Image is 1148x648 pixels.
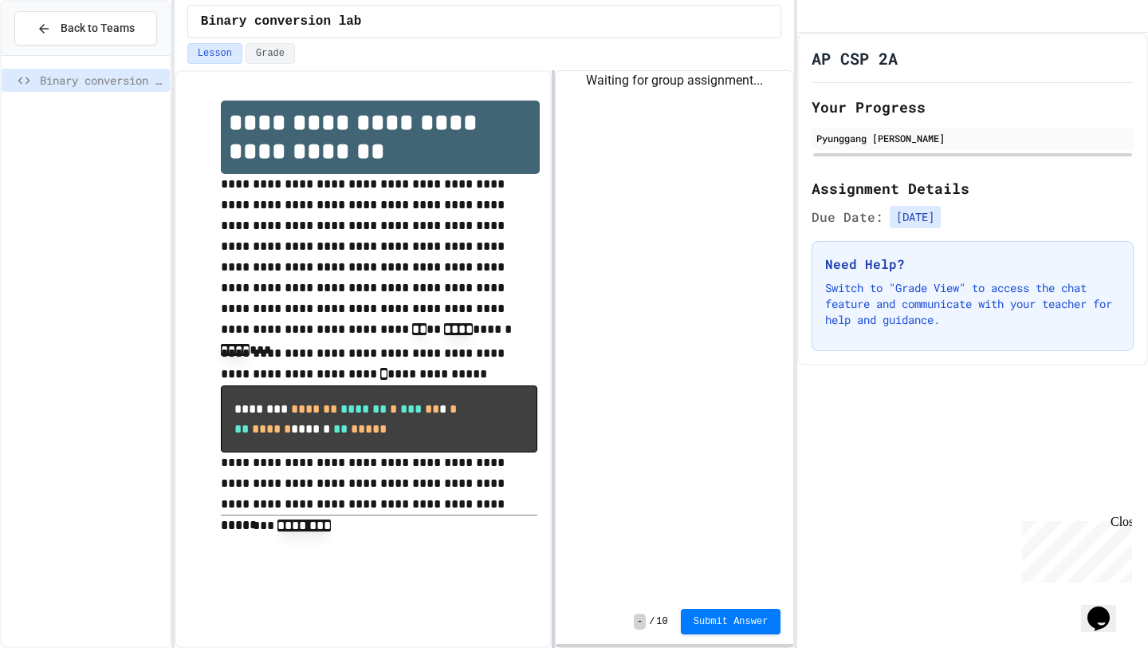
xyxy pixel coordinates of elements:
[61,20,135,37] span: Back to Teams
[14,11,157,45] button: Back to Teams
[890,206,941,228] span: [DATE]
[812,177,1134,200] h2: Assignment Details
[816,131,1129,145] div: Pyunggang [PERSON_NAME]
[825,255,1120,274] h3: Need Help?
[40,72,163,89] span: Binary conversion lab
[6,6,110,101] div: Chat with us now!Close
[825,280,1120,328] p: Switch to "Grade View" to access the chat feature and communicate with your teacher for help and ...
[812,96,1134,118] h2: Your Progress
[187,43,242,64] button: Lesson
[246,43,295,64] button: Grade
[201,12,362,31] span: Binary conversion lab
[1016,515,1132,583] iframe: chat widget
[812,47,898,69] h1: AP CSP 2A
[812,207,883,227] span: Due Date:
[1081,584,1132,632] iframe: chat widget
